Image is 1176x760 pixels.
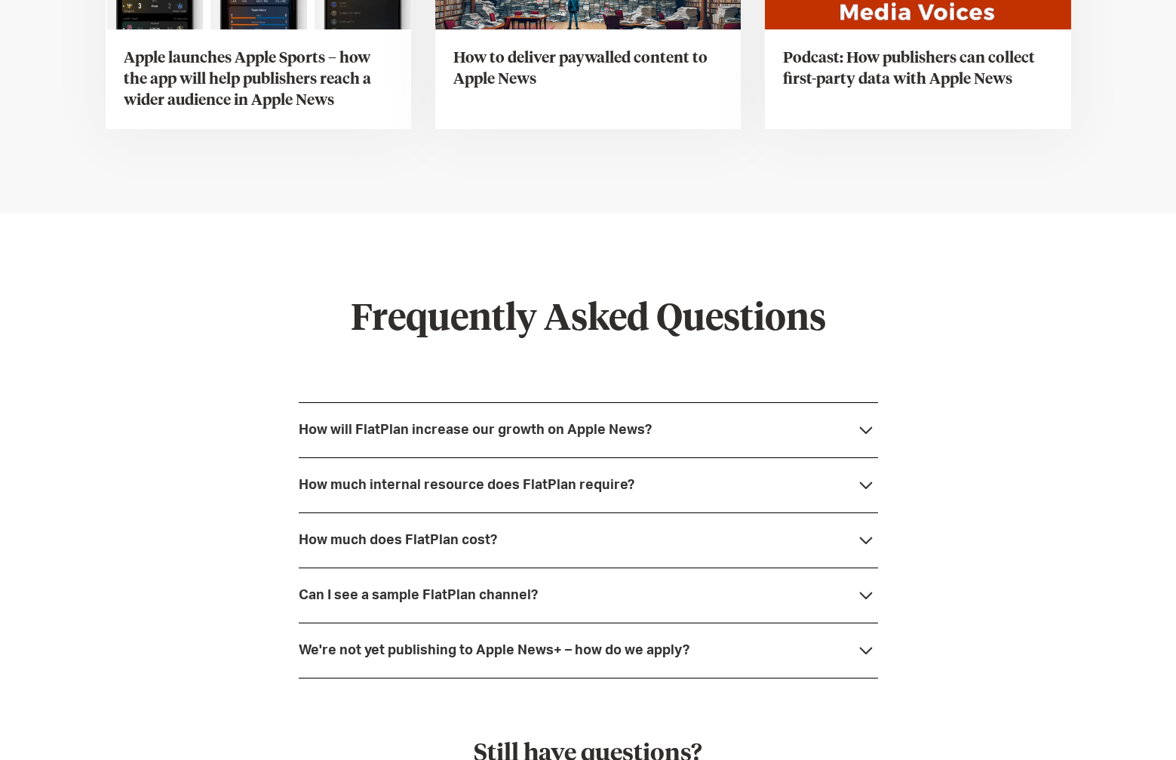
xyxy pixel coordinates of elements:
div: How much does FlatPlan cost? [299,533,497,548]
h2: Frequently Asked Questions [299,298,878,342]
h3: Podcast: How publishers can collect first-party data with Apple News [783,48,1052,90]
div: How will FlatPlan increase our growth on Apple News? [299,423,652,438]
div: We're not yet publishing to Apple News+ – how do we apply? [299,643,689,658]
h3: How to deliver paywalled content to Apple News [453,48,723,90]
div: How much internal resource does FlatPlan require? [299,478,634,493]
div: Can I see a sample FlatPlan channel? [299,588,538,603]
h3: Apple launches Apple Sports – how the app will help publishers reach a wider audience in Apple News [124,48,393,111]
